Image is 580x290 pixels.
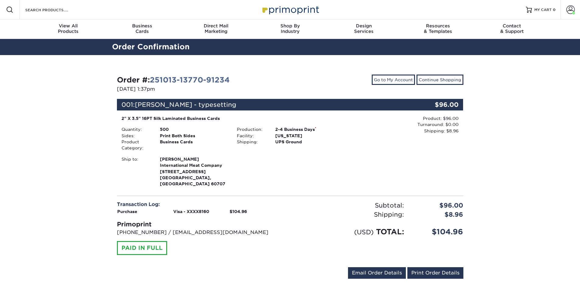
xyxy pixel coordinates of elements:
div: Shipping: [290,210,409,219]
div: Products [31,23,105,34]
div: 2" X 3.5" 16PT Silk Laminated Business Cards [121,115,343,121]
a: 251013-13770-91234 [150,75,230,84]
div: Shipping: [232,139,271,145]
div: UPS Ground [271,139,348,145]
a: Resources& Templates [401,19,475,39]
span: [PERSON_NAME] - typesetting [135,101,236,108]
a: Print Order Details [407,267,463,279]
span: [PERSON_NAME] [160,156,228,162]
div: Transaction Log: [117,201,286,208]
div: Facility: [232,133,271,139]
div: $96.00 [406,99,463,110]
p: [DATE] 1:37pm [117,86,286,93]
strong: [GEOGRAPHIC_DATA], [GEOGRAPHIC_DATA] 60707 [160,156,228,187]
div: Subtotal: [290,201,409,210]
div: 500 [155,126,232,132]
strong: Visa - XXXX8160 [173,209,209,214]
div: Industry [253,23,327,34]
div: $96.00 [409,201,468,210]
div: Business Cards [155,139,232,151]
div: $104.96 [409,226,468,237]
div: Cards [105,23,179,34]
span: 0 [553,8,556,12]
div: Print Both Sides [155,133,232,139]
span: Business [105,23,179,29]
div: Product Category: [117,139,155,151]
strong: $104.96 [230,209,247,214]
div: & Templates [401,23,475,34]
span: View All [31,23,105,29]
div: 001: [117,99,406,110]
span: International Meat Company [160,162,228,168]
span: Shop By [253,23,327,29]
a: Shop ByIndustry [253,19,327,39]
div: PAID IN FULL [117,241,167,255]
div: Product: $96.00 Turnaround: $0.00 Shipping: $8.96 [348,115,459,134]
a: Email Order Details [348,267,406,279]
div: Marketing [179,23,253,34]
span: [STREET_ADDRESS] [160,169,228,175]
a: Direct MailMarketing [179,19,253,39]
a: DesignServices [327,19,401,39]
span: MY CART [534,7,552,12]
span: Resources [401,23,475,29]
small: (USD) [354,228,374,236]
div: Production: [232,126,271,132]
h2: Order Confirmation [107,41,473,53]
div: [US_STATE] [271,133,348,139]
a: Continue Shopping [417,75,463,85]
strong: Order #: [117,75,230,84]
a: Contact& Support [475,19,549,39]
span: Direct Mail [179,23,253,29]
strong: Purchase [117,209,137,214]
div: $8.96 [409,210,468,219]
img: Primoprint [260,3,321,16]
p: [PHONE_NUMBER] / [EMAIL_ADDRESS][DOMAIN_NAME] [117,229,286,236]
a: Go to My Account [372,75,415,85]
a: View AllProducts [31,19,105,39]
div: Ship to: [117,156,155,187]
div: Sides: [117,133,155,139]
span: TOTAL: [376,227,404,236]
div: Quantity: [117,126,155,132]
div: Primoprint [117,220,286,229]
span: Contact [475,23,549,29]
div: Services [327,23,401,34]
a: BusinessCards [105,19,179,39]
div: 2-4 Business Days [271,126,348,132]
div: & Support [475,23,549,34]
span: Design [327,23,401,29]
input: SEARCH PRODUCTS..... [25,6,84,13]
